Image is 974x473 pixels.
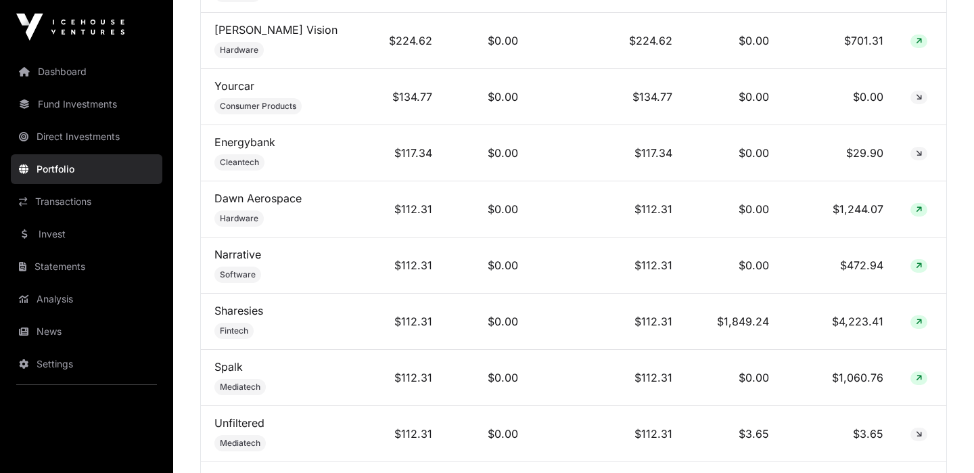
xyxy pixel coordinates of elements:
[365,13,445,69] td: $224.62
[446,350,532,406] td: $0.00
[783,181,897,238] td: $1,244.07
[783,13,897,69] td: $701.31
[365,69,445,125] td: $134.77
[446,238,532,294] td: $0.00
[532,406,686,462] td: $112.31
[686,294,783,350] td: $1,849.24
[783,350,897,406] td: $1,060.76
[532,13,686,69] td: $224.62
[446,69,532,125] td: $0.00
[532,181,686,238] td: $112.31
[532,238,686,294] td: $112.31
[365,294,445,350] td: $112.31
[686,69,783,125] td: $0.00
[365,181,445,238] td: $112.31
[365,238,445,294] td: $112.31
[220,157,259,168] span: Cleantech
[220,101,296,112] span: Consumer Products
[220,438,260,449] span: Mediatech
[446,294,532,350] td: $0.00
[783,238,897,294] td: $472.94
[11,154,162,184] a: Portfolio
[365,125,445,181] td: $117.34
[220,45,258,55] span: Hardware
[532,294,686,350] td: $112.31
[214,192,302,205] a: Dawn Aerospace
[686,13,783,69] td: $0.00
[220,269,256,280] span: Software
[214,416,264,430] a: Unfiltered
[11,89,162,119] a: Fund Investments
[686,238,783,294] td: $0.00
[214,79,254,93] a: Yourcar
[16,14,124,41] img: Icehouse Ventures Logo
[214,304,263,317] a: Sharesies
[214,248,261,261] a: Narrative
[446,181,532,238] td: $0.00
[446,13,532,69] td: $0.00
[214,23,338,37] a: [PERSON_NAME] Vision
[686,406,783,462] td: $3.65
[11,284,162,314] a: Analysis
[214,135,275,149] a: Energybank
[783,125,897,181] td: $29.90
[906,408,974,473] iframe: Chat Widget
[365,350,445,406] td: $112.31
[214,360,243,374] a: Spalk
[532,350,686,406] td: $112.31
[532,69,686,125] td: $134.77
[783,294,897,350] td: $4,223.41
[220,213,258,224] span: Hardware
[11,219,162,249] a: Invest
[446,125,532,181] td: $0.00
[11,187,162,217] a: Transactions
[783,69,897,125] td: $0.00
[365,406,445,462] td: $112.31
[11,349,162,379] a: Settings
[686,350,783,406] td: $0.00
[532,125,686,181] td: $117.34
[446,406,532,462] td: $0.00
[11,122,162,152] a: Direct Investments
[11,252,162,281] a: Statements
[11,317,162,346] a: News
[220,382,260,392] span: Mediatech
[686,181,783,238] td: $0.00
[220,325,248,336] span: Fintech
[11,57,162,87] a: Dashboard
[783,406,897,462] td: $3.65
[686,125,783,181] td: $0.00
